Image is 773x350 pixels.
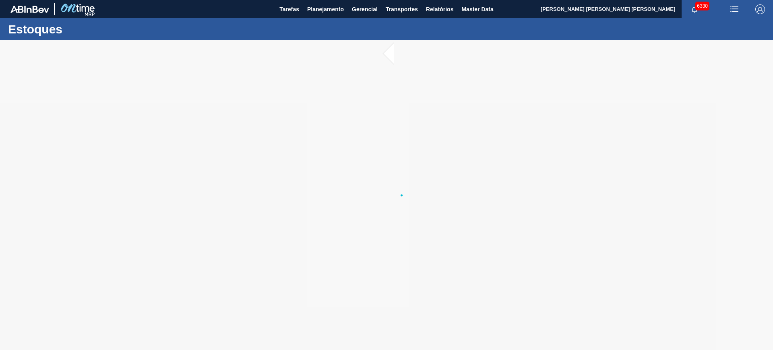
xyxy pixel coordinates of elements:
[307,4,344,14] span: Planejamento
[755,4,765,14] img: Logout
[10,6,49,13] img: TNhmsLtSVTkK8tSr43FrP2fwEKptu5GPRR3wAAAABJRU5ErkJggg==
[386,4,418,14] span: Transportes
[279,4,299,14] span: Tarefas
[682,4,707,15] button: Notificações
[730,4,739,14] img: userActions
[426,4,453,14] span: Relatórios
[695,2,709,10] span: 6330
[352,4,378,14] span: Gerencial
[8,25,151,34] h1: Estoques
[461,4,493,14] span: Master Data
